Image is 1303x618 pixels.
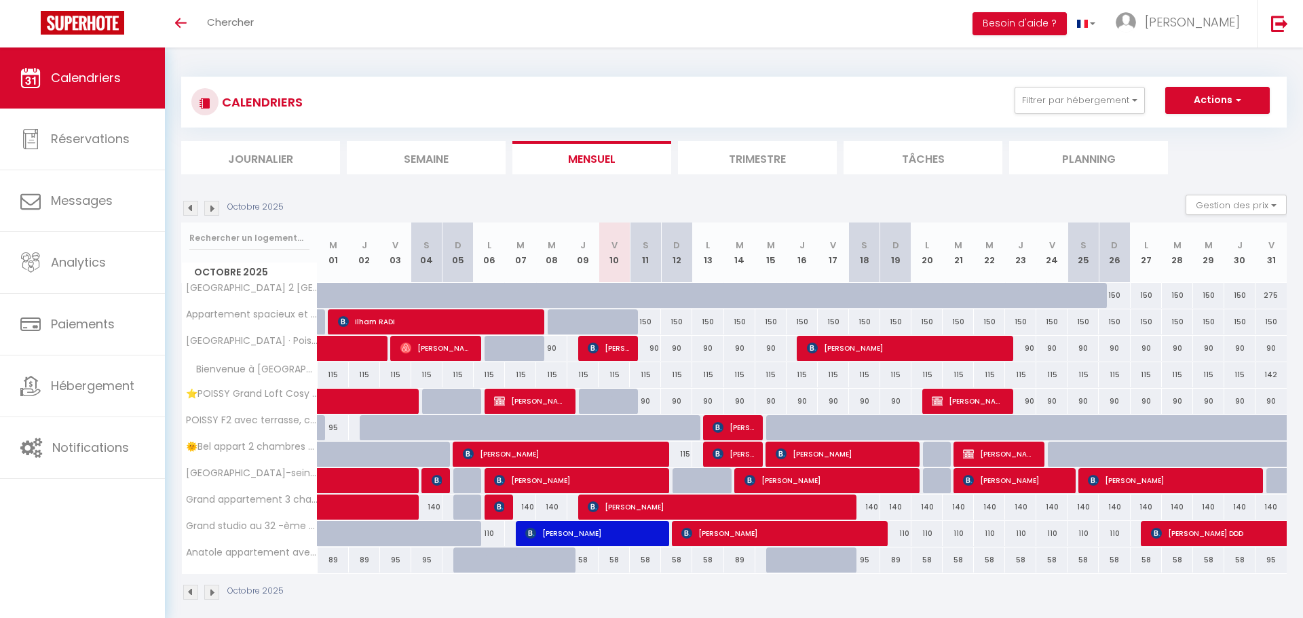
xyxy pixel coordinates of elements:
[1224,547,1255,573] div: 58
[630,547,661,573] div: 58
[787,389,818,414] div: 90
[474,362,505,387] div: 115
[349,223,380,283] th: 02
[1036,362,1068,387] div: 115
[911,309,943,334] div: 150
[52,439,129,456] span: Notifications
[818,362,849,387] div: 115
[1099,309,1130,334] div: 150
[1255,336,1287,361] div: 90
[380,547,411,573] div: 95
[1131,283,1162,308] div: 150
[1080,239,1087,252] abbr: S
[630,309,661,334] div: 150
[1099,336,1130,361] div: 90
[911,223,943,283] th: 20
[611,239,618,252] abbr: V
[911,521,943,546] div: 110
[1162,389,1193,414] div: 90
[1005,547,1036,573] div: 58
[338,309,535,334] span: Ilham RADI
[349,362,380,387] div: 115
[1255,362,1287,387] div: 142
[1131,362,1162,387] div: 115
[1036,389,1068,414] div: 90
[1099,283,1130,308] div: 150
[349,547,380,573] div: 89
[911,495,943,520] div: 140
[51,69,121,86] span: Calendriers
[692,547,723,573] div: 58
[567,362,599,387] div: 115
[661,309,692,334] div: 150
[1162,283,1193,308] div: 150
[974,362,1005,387] div: 115
[849,362,880,387] div: 115
[512,141,671,174] li: Mensuel
[411,223,442,283] th: 04
[1005,389,1036,414] div: 90
[1036,336,1068,361] div: 90
[713,441,754,467] span: [PERSON_NAME]
[227,585,284,598] p: Octobre 2025
[329,239,337,252] abbr: M
[207,15,254,29] span: Chercher
[1049,239,1055,252] abbr: V
[925,239,929,252] abbr: L
[1162,309,1193,334] div: 150
[849,495,880,520] div: 140
[692,362,723,387] div: 115
[1224,362,1255,387] div: 115
[536,223,567,283] th: 08
[1036,521,1068,546] div: 110
[536,495,567,520] div: 140
[1068,547,1099,573] div: 58
[1193,547,1224,573] div: 58
[567,547,599,573] div: 58
[744,467,911,493] span: [PERSON_NAME]
[755,389,787,414] div: 90
[51,377,134,394] span: Hébergement
[661,223,692,283] th: 12
[880,547,911,573] div: 89
[1005,309,1036,334] div: 150
[588,335,629,361] span: [PERSON_NAME]
[1099,389,1130,414] div: 90
[818,389,849,414] div: 90
[182,263,317,282] span: Octobre 2025
[1193,336,1224,361] div: 90
[1162,495,1193,520] div: 140
[588,494,848,520] span: [PERSON_NAME]
[227,201,284,214] p: Octobre 2025
[432,467,442,493] span: [PERSON_NAME]
[1162,547,1193,573] div: 58
[347,141,506,174] li: Semaine
[974,547,1005,573] div: 58
[1255,223,1287,283] th: 31
[1193,389,1224,414] div: 90
[1145,14,1240,31] span: [PERSON_NAME]
[1205,239,1213,252] abbr: M
[1005,336,1036,361] div: 90
[1255,283,1287,308] div: 275
[184,389,320,399] span: ⭐POISSY Grand Loft Cosy très lumineux⭐
[1099,223,1130,283] th: 26
[1131,547,1162,573] div: 58
[41,11,124,35] img: Super Booking
[911,362,943,387] div: 115
[755,309,787,334] div: 150
[184,521,320,531] span: Grand studio au 32 -ème étage
[818,223,849,283] th: 17
[1193,362,1224,387] div: 115
[880,362,911,387] div: 115
[724,336,755,361] div: 90
[318,223,349,283] th: 01
[861,239,867,252] abbr: S
[494,388,567,414] span: [PERSON_NAME]
[423,239,430,252] abbr: S
[474,223,505,283] th: 06
[1224,223,1255,283] th: 30
[767,239,775,252] abbr: M
[1068,521,1099,546] div: 110
[1165,87,1270,114] button: Actions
